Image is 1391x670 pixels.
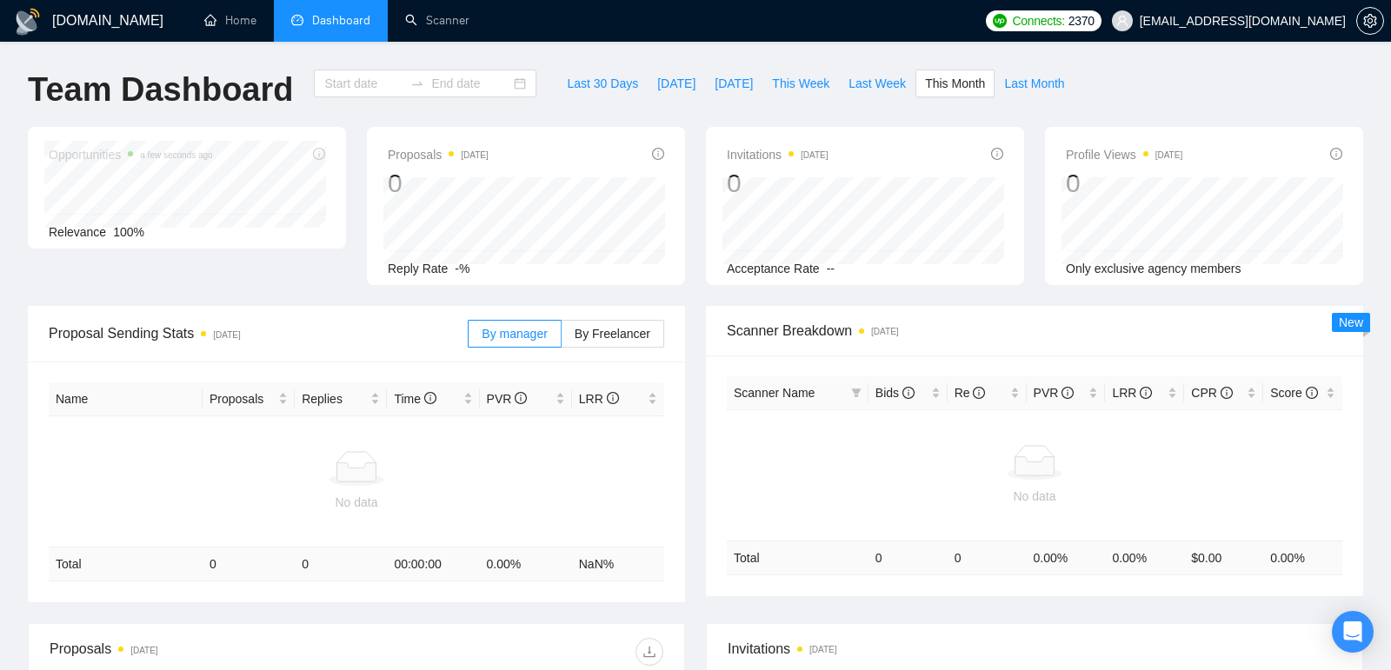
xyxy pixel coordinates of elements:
span: PVR [487,392,528,406]
span: Invitations [728,638,1341,660]
span: info-circle [652,148,664,160]
span: info-circle [1140,387,1152,399]
div: Proposals [50,638,356,666]
time: [DATE] [213,330,240,340]
td: NaN % [572,547,664,581]
span: info-circle [1306,387,1318,399]
span: Score [1270,386,1317,400]
td: $ 0.00 [1184,541,1263,574]
button: [DATE] [648,70,705,97]
span: Re [955,386,986,400]
button: [DATE] [705,70,762,97]
span: info-circle [973,387,985,399]
span: Scanner Breakdown [727,320,1342,342]
div: 0 [1066,167,1182,200]
input: Start date [324,74,403,93]
td: 00:00:00 [387,547,479,581]
span: filter [848,380,865,406]
td: Total [727,541,869,574]
span: [DATE] [657,74,695,93]
td: 0.00 % [480,547,572,581]
span: Proposals [388,144,489,165]
span: Time [394,392,436,406]
time: [DATE] [871,327,898,336]
span: info-circle [1062,387,1074,399]
span: Dashboard [312,13,370,28]
td: 0.00 % [1027,541,1106,574]
span: LRR [579,392,619,406]
span: info-circle [424,392,436,404]
a: searchScanner [405,13,469,28]
span: dashboard [291,14,303,26]
span: Profile Views [1066,144,1182,165]
span: Replies [302,389,367,408]
td: 0 [203,547,295,581]
span: info-circle [515,392,527,404]
a: setting [1356,14,1384,28]
span: Last Week [849,74,906,93]
span: Scanner Name [734,386,815,400]
div: 0 [388,167,489,200]
time: [DATE] [801,150,828,160]
button: This Week [762,70,839,97]
time: [DATE] [1155,150,1182,160]
span: info-circle [1330,148,1342,160]
th: Replies [295,382,387,416]
time: [DATE] [130,646,157,655]
h1: Team Dashboard [28,70,293,110]
span: Reply Rate [388,262,448,275]
time: [DATE] [461,150,488,160]
button: This Month [915,70,995,97]
img: logo [14,8,42,36]
span: New [1339,315,1363,329]
th: Name [49,382,203,416]
time: [DATE] [809,645,836,654]
span: Bids [875,386,915,400]
span: Connects: [1012,11,1064,30]
div: Open Intercom Messenger [1332,611,1374,653]
span: LRR [1112,386,1152,400]
input: End date [431,74,510,93]
span: Last 30 Days [567,74,638,93]
div: No data [56,493,657,512]
td: 0.00 % [1105,541,1184,574]
span: 2370 [1068,11,1095,30]
span: Last Month [1004,74,1064,93]
button: download [636,638,663,666]
td: 0 [869,541,948,574]
span: [DATE] [715,74,753,93]
span: Proposals [210,389,275,408]
span: PVR [1034,386,1075,400]
span: to [410,76,424,90]
span: download [636,645,662,659]
span: 100% [113,225,144,239]
span: user [1116,15,1128,27]
th: Proposals [203,382,295,416]
span: swap-right [410,76,424,90]
span: -% [455,262,469,275]
div: No data [734,487,1335,506]
span: Invitations [727,144,829,165]
span: info-circle [1221,387,1233,399]
td: Total [49,547,203,581]
span: By Freelancer [575,327,650,341]
button: Last Month [995,70,1074,97]
span: By manager [482,327,547,341]
td: 0.00 % [1263,541,1342,574]
button: setting [1356,7,1384,35]
span: This Week [772,74,829,93]
span: Proposal Sending Stats [49,322,468,344]
span: -- [827,262,835,275]
button: Last 30 Days [557,70,648,97]
span: Only exclusive agency members [1066,262,1241,275]
div: 0 [727,167,829,200]
span: filter [851,388,862,398]
td: 0 [295,547,387,581]
span: info-circle [991,148,1003,160]
span: Acceptance Rate [727,262,820,275]
a: homeHome [204,13,256,28]
td: 0 [948,541,1027,574]
span: CPR [1191,386,1232,400]
span: This Month [925,74,985,93]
